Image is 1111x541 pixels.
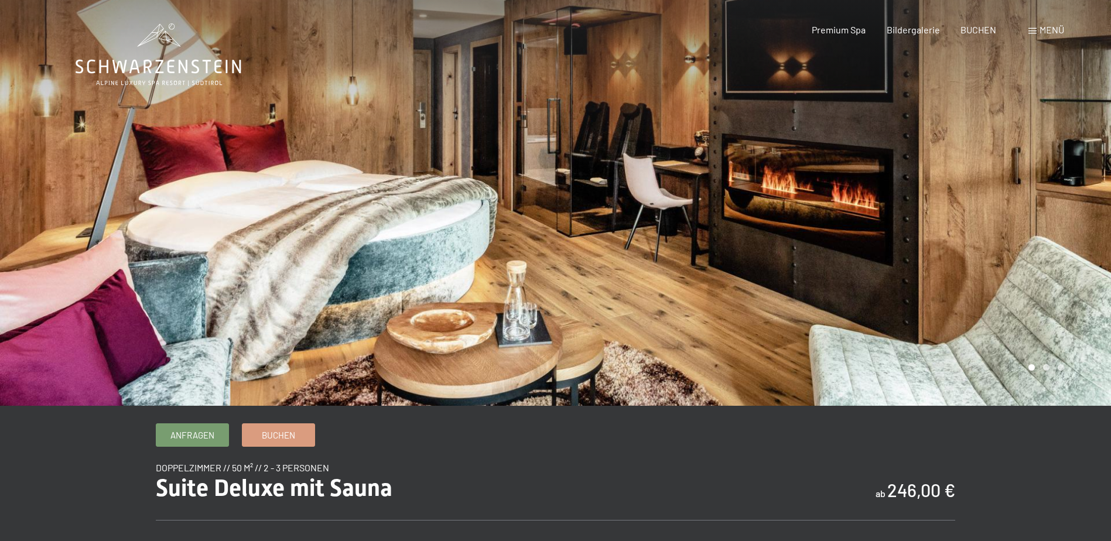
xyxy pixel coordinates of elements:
[156,424,228,446] a: Anfragen
[876,488,886,499] span: ab
[887,480,955,501] b: 246,00 €
[812,24,866,35] a: Premium Spa
[262,429,295,441] span: Buchen
[156,474,392,502] span: Suite Deluxe mit Sauna
[1040,24,1064,35] span: Menü
[242,424,315,446] a: Buchen
[960,24,996,35] a: BUCHEN
[170,429,214,441] span: Anfragen
[887,24,940,35] a: Bildergalerie
[156,462,329,473] span: Doppelzimmer // 50 m² // 2 - 3 Personen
